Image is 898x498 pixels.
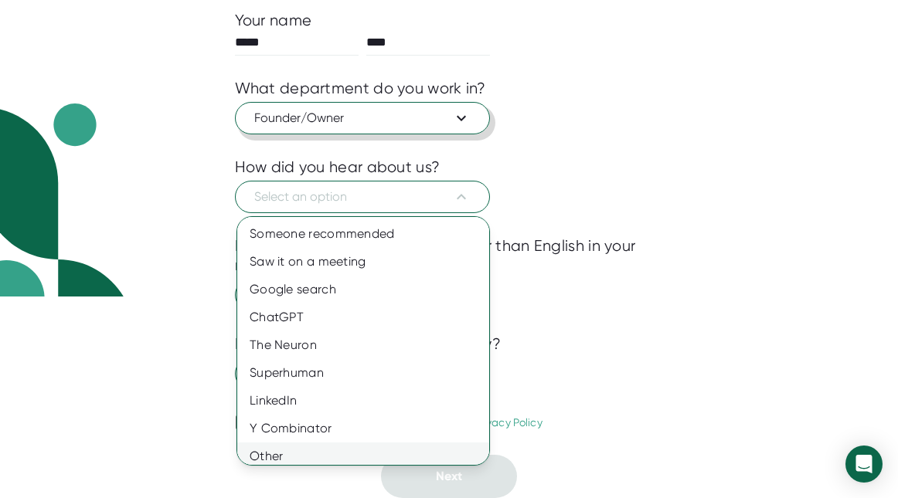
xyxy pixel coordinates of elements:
[237,331,489,359] div: The Neuron
[237,276,489,303] div: Google search
[237,442,489,470] div: Other
[237,303,489,331] div: ChatGPT
[237,220,489,248] div: Someone recommended
[237,359,489,387] div: Superhuman
[845,445,883,483] div: Open Intercom Messenger
[237,248,489,276] div: Saw it on a meeting
[237,387,489,415] div: LinkedIn
[237,415,489,442] div: Y Combinator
